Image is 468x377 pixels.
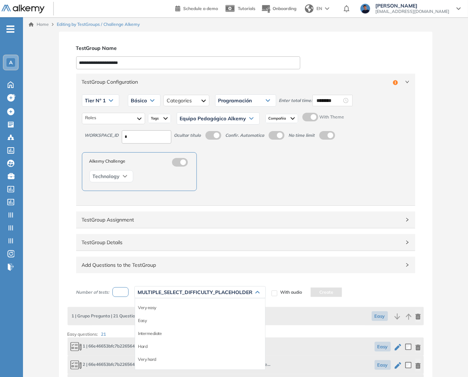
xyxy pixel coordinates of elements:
[70,360,272,370] span: Which of the following is NOT mentioned as a compute service offered by Huawei Cloud?
[138,356,156,363] li: Very hard
[151,116,161,121] span: Tags
[70,342,229,352] span: What is the main focus of this section?
[375,9,449,14] span: [EMAIL_ADDRESS][DOMAIN_NAME]
[291,116,295,121] img: Arrow icon
[138,369,157,376] li: Advanced
[101,331,106,337] span: 21
[279,97,312,104] span: Enter total time:
[226,132,264,139] span: Confir. Automatica
[163,116,168,121] img: Arrow icon
[76,289,110,295] span: Number of tests:
[316,5,322,12] span: EN
[311,288,342,297] button: Create
[82,261,401,269] span: Add Questions to the TestGroup
[280,289,302,295] span: With audio
[218,98,252,103] span: Programación
[238,6,255,11] span: Tutorials
[265,114,298,123] div: Compañia
[76,234,415,251] div: TestGroup Details
[305,4,314,13] img: world
[180,116,246,121] span: Equipo Pedagógico Alkemy
[320,114,344,121] span: With Theme
[375,360,391,370] span: Easy
[85,98,106,103] span: Tier N° 1
[138,304,156,311] li: Very easy
[138,330,162,337] li: Intermediate
[183,6,218,11] span: Schedule a demo
[405,218,409,222] span: right
[82,216,401,224] span: TestGroup Assignment
[131,98,147,103] span: Básico
[405,240,409,245] span: right
[375,3,449,9] span: [PERSON_NAME]
[76,211,415,228] div: TestGroup Assignment
[273,6,296,11] span: Onboarding
[29,21,49,28] a: Home
[6,28,14,30] i: -
[261,1,296,17] button: Onboarding
[148,114,171,123] div: Tags
[82,78,390,86] span: TestGroup Configuration
[174,132,201,139] span: Ocultar título
[85,132,119,139] span: WORKSPACE_ID
[138,343,147,350] li: Hard
[1,5,45,14] img: Logo
[76,257,415,273] div: Add Questions to the TestGroup
[93,173,120,179] span: Technology
[138,289,252,295] span: MULTIPLE_SELECT_DIFFICULTY_PLACEHOLDER
[82,238,401,246] span: TestGroup Details
[405,80,409,84] span: right
[89,158,126,167] span: Alkemy Challenge
[76,45,117,52] span: TestGroup Name
[175,4,218,12] a: Schedule a demo
[76,74,415,90] div: TestGroup Configuration
[57,21,140,28] span: Editing by TestGroups / Challenge Alkemy
[375,342,391,352] span: Easy
[372,311,388,321] span: Easy
[138,317,147,324] li: Easy
[68,331,109,338] p: Easy questions:
[325,7,329,10] img: arrow
[289,132,315,139] span: No time limit
[405,263,409,267] span: right
[269,116,288,121] span: Compañia
[9,60,13,65] span: A
[70,313,140,319] span: 21 Questions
